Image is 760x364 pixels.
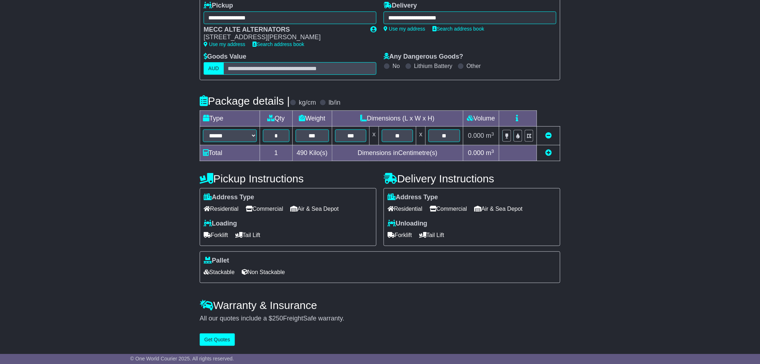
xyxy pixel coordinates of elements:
[130,356,234,361] span: © One World Courier 2025. All rights reserved.
[388,220,427,228] label: Unloading
[242,267,285,278] span: Non Stackable
[332,111,463,127] td: Dimensions (L x W x H)
[204,53,246,61] label: Goods Value
[545,149,552,156] a: Add new item
[388,229,412,241] span: Forklift
[388,203,422,214] span: Residential
[204,220,237,228] label: Loading
[388,194,438,201] label: Address Type
[419,229,444,241] span: Tail Lift
[252,41,304,47] a: Search address book
[370,127,379,145] td: x
[463,111,499,127] td: Volume
[486,149,494,156] span: m
[545,132,552,139] a: Remove this item
[491,149,494,154] sup: 3
[204,41,245,47] a: Use my address
[332,145,463,161] td: Dimensions in Centimetre(s)
[204,229,228,241] span: Forklift
[491,131,494,137] sup: 3
[200,173,376,185] h4: Pickup Instructions
[204,2,233,10] label: Pickup
[291,203,339,214] span: Air & Sea Depot
[416,127,426,145] td: x
[235,229,260,241] span: Tail Lift
[432,26,484,32] a: Search address book
[204,26,363,34] div: MECC ALTE ALTERNATORS
[292,145,332,161] td: Kilo(s)
[384,26,425,32] a: Use my address
[430,203,467,214] span: Commercial
[200,299,560,311] h4: Warranty & Insurance
[260,145,293,161] td: 1
[200,111,260,127] td: Type
[272,315,283,322] span: 250
[384,173,560,185] h4: Delivery Instructions
[204,257,229,265] label: Pallet
[200,95,290,107] h4: Package details |
[414,63,453,69] label: Lithium Battery
[468,132,484,139] span: 0.000
[200,145,260,161] td: Total
[204,203,238,214] span: Residential
[204,194,254,201] label: Address Type
[297,149,307,156] span: 490
[468,149,484,156] span: 0.000
[204,267,235,278] span: Stackable
[384,2,417,10] label: Delivery
[292,111,332,127] td: Weight
[260,111,293,127] td: Qty
[384,53,463,61] label: Any Dangerous Goods?
[204,33,363,41] div: [STREET_ADDRESS][PERSON_NAME]
[204,62,224,75] label: AUD
[486,132,494,139] span: m
[299,99,316,107] label: kg/cm
[200,333,235,346] button: Get Quotes
[329,99,340,107] label: lb/in
[200,315,560,323] div: All our quotes include a $ FreightSafe warranty.
[246,203,283,214] span: Commercial
[474,203,523,214] span: Air & Sea Depot
[393,63,400,69] label: No
[467,63,481,69] label: Other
